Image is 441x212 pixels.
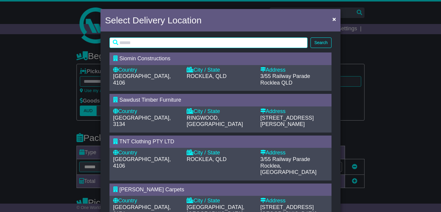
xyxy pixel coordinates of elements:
[260,198,328,204] div: Address
[260,150,328,156] div: Address
[260,67,328,73] div: Address
[187,198,254,204] div: City / State
[119,187,184,193] span: [PERSON_NAME] Carpets
[329,13,339,25] button: Close
[113,156,171,169] span: [GEOGRAPHIC_DATA], 4106
[187,108,254,115] div: City / State
[260,115,314,127] span: [STREET_ADDRESS][PERSON_NAME]
[187,73,226,79] span: ROCKLEA, QLD
[260,108,328,115] div: Address
[119,139,174,145] span: TNT Clothing PTY LTD
[119,55,170,61] span: Siomin Constructions
[332,16,336,22] span: ×
[187,150,254,156] div: City / State
[113,67,181,73] div: Country
[260,73,310,79] span: 3/55 Railway Parade
[113,108,181,115] div: Country
[113,73,171,86] span: [GEOGRAPHIC_DATA], 4106
[113,150,181,156] div: Country
[260,156,310,162] span: 3/55 Railway Parade
[260,204,314,210] span: [STREET_ADDRESS]
[113,198,181,204] div: Country
[187,115,243,127] span: RINGWOOD, [GEOGRAPHIC_DATA]
[260,163,316,175] span: Rocklea, [GEOGRAPHIC_DATA]
[310,37,331,48] button: Search
[260,80,292,86] span: Rocklea QLD
[119,97,181,103] span: Sawdust Timber Furniture
[105,13,202,27] h4: Select Delivery Location
[187,67,254,73] div: City / State
[187,156,226,162] span: ROCKLEA, QLD
[113,115,171,127] span: [GEOGRAPHIC_DATA], 3134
